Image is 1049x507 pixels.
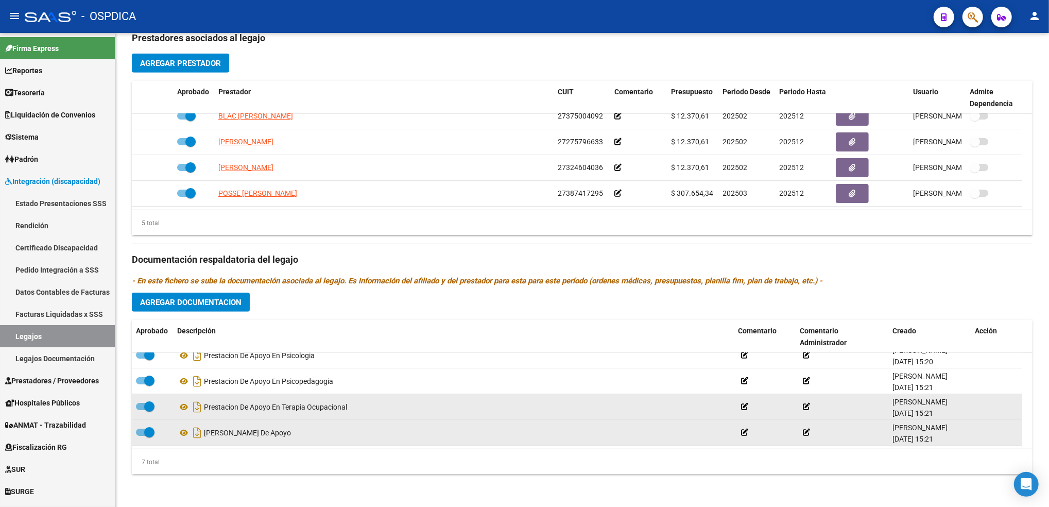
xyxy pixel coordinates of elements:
[723,189,747,197] span: 202503
[218,138,273,146] span: [PERSON_NAME]
[177,373,730,390] div: Prestacion De Apoyo En Psicopedagogia
[671,163,709,172] span: $ 12.370,61
[558,163,603,172] span: 27324604036
[558,138,603,146] span: 27275796633
[218,189,297,197] span: POSSE [PERSON_NAME]
[892,435,933,443] span: [DATE] 15:21
[779,163,804,172] span: 202512
[132,31,1033,45] h3: Prestadores asociados al legajo
[5,486,34,497] span: SURGE
[909,81,966,115] datatable-header-cell: Usuario
[913,138,994,146] span: [PERSON_NAME] [DATE]
[779,112,804,120] span: 202512
[667,81,718,115] datatable-header-cell: Presupuesto
[558,112,603,120] span: 27375004092
[614,88,653,96] span: Comentario
[5,375,99,386] span: Prestadores / Proveedores
[892,398,948,406] span: [PERSON_NAME]
[892,409,933,417] span: [DATE] 15:21
[671,138,709,146] span: $ 12.370,61
[191,425,204,441] i: Descargar documento
[671,112,709,120] span: $ 12.370,61
[177,327,216,335] span: Descripción
[892,372,948,380] span: [PERSON_NAME]
[177,88,209,96] span: Aprobado
[779,189,804,197] span: 202512
[1028,10,1041,22] mat-icon: person
[218,112,293,120] span: BLAC [PERSON_NAME]
[971,320,1022,354] datatable-header-cell: Acción
[558,88,574,96] span: CUIT
[132,457,160,468] div: 7 total
[5,65,42,76] span: Reportes
[892,424,948,432] span: [PERSON_NAME]
[892,383,933,392] span: [DATE] 15:21
[892,327,916,335] span: Creado
[966,81,1022,115] datatable-header-cell: Admite Dependencia
[132,293,250,312] button: Agregar Documentacion
[173,81,214,115] datatable-header-cell: Aprobado
[723,163,747,172] span: 202502
[5,43,59,54] span: Firma Express
[132,320,173,354] datatable-header-cell: Aprobado
[5,131,39,143] span: Sistema
[558,189,603,197] span: 27387417295
[140,59,221,68] span: Agregar Prestador
[5,176,100,187] span: Integración (discapacidad)
[214,81,554,115] datatable-header-cell: Prestador
[5,397,80,409] span: Hospitales Públicos
[218,88,251,96] span: Prestador
[671,88,713,96] span: Presupuesto
[554,81,610,115] datatable-header-cell: CUIT
[779,138,804,146] span: 202512
[775,81,832,115] datatable-header-cell: Periodo Hasta
[132,217,160,229] div: 5 total
[177,347,730,364] div: Prestacion De Apoyo En Psicologia
[136,327,168,335] span: Aprobado
[723,88,770,96] span: Periodo Desde
[892,358,933,366] span: [DATE] 15:20
[5,419,86,431] span: ANMAT - Trazabilidad
[888,320,971,354] datatable-header-cell: Creado
[218,163,273,172] span: [PERSON_NAME]
[892,346,948,354] span: [PERSON_NAME]
[913,112,994,120] span: [PERSON_NAME] [DATE]
[734,320,796,354] datatable-header-cell: Comentario
[671,189,713,197] span: $ 307.654,34
[8,10,21,22] mat-icon: menu
[738,327,777,335] span: Comentario
[723,138,747,146] span: 202502
[913,88,938,96] span: Usuario
[132,252,1033,267] h3: Documentación respaldatoria del legajo
[718,81,775,115] datatable-header-cell: Periodo Desde
[132,54,229,73] button: Agregar Prestador
[610,81,667,115] datatable-header-cell: Comentario
[140,298,242,307] span: Agregar Documentacion
[173,320,734,354] datatable-header-cell: Descripción
[177,425,730,441] div: [PERSON_NAME] De Apoyo
[81,5,136,28] span: - OSPDICA
[975,327,997,335] span: Acción
[5,87,45,98] span: Tesorería
[191,347,204,364] i: Descargar documento
[723,112,747,120] span: 202502
[177,399,730,415] div: Prestacion De Apoyo En Terapia Ocupacional
[800,327,847,347] span: Comentario Administrador
[5,154,38,165] span: Padrón
[132,276,822,285] i: - En este fichero se sube la documentación asociada al legajo. Es información del afiliado y del ...
[191,399,204,415] i: Descargar documento
[779,88,826,96] span: Periodo Hasta
[191,373,204,390] i: Descargar documento
[5,442,67,453] span: Fiscalización RG
[1014,472,1039,497] div: Open Intercom Messenger
[913,163,994,172] span: [PERSON_NAME] [DATE]
[970,88,1013,108] span: Admite Dependencia
[5,109,95,121] span: Liquidación de Convenios
[796,320,888,354] datatable-header-cell: Comentario Administrador
[5,464,25,475] span: SUR
[913,189,994,197] span: [PERSON_NAME] [DATE]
